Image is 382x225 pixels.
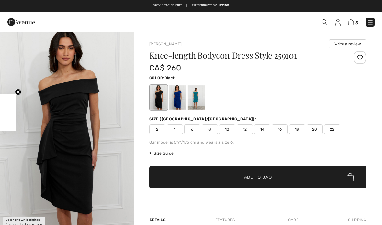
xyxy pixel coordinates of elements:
div: Size ([GEOGRAPHIC_DATA]/[GEOGRAPHIC_DATA]): [149,116,257,122]
h1: Knee-length Bodycon Dress Style 259101 [149,51,330,59]
div: Our model is 5'9"/175 cm and wears a size 6. [149,139,366,145]
button: Close teaser [15,89,21,95]
span: Add to Bag [244,174,272,181]
a: 5 [348,18,358,26]
span: 5 [355,20,358,25]
span: 14 [254,124,270,134]
span: 2 [149,124,165,134]
span: 20 [307,124,323,134]
button: Add to Bag [149,166,366,188]
a: 1ère Avenue [7,18,35,25]
span: CA$ 260 [149,63,181,72]
div: Teal [188,85,205,110]
img: Shopping Bag [348,19,354,25]
span: 10 [219,124,235,134]
span: Color: [149,76,164,80]
button: Write a review [329,39,366,48]
div: Black [150,85,167,110]
img: Menu [367,19,374,26]
div: Royal [169,85,186,110]
span: 16 [272,124,288,134]
img: Bag.svg [347,173,354,181]
span: 22 [324,124,340,134]
span: 18 [289,124,305,134]
img: Search [322,19,327,25]
span: 12 [237,124,253,134]
span: Black [164,76,175,80]
span: 8 [202,124,218,134]
img: My Info [335,19,341,26]
a: [PERSON_NAME] [149,42,182,46]
span: 4 [167,124,183,134]
span: 6 [184,124,200,134]
span: Size Guide [149,150,174,156]
img: 1ère Avenue [7,16,35,28]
